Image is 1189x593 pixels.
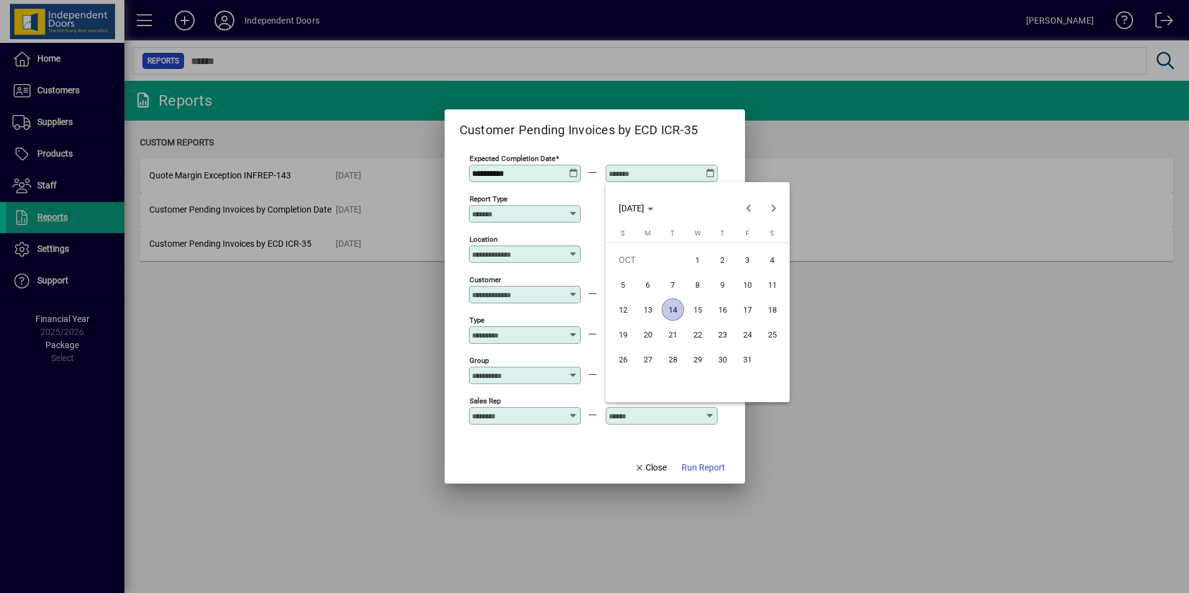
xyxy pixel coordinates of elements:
[670,229,675,237] span: T
[736,323,759,346] span: 24
[710,347,735,372] button: Thu Oct 30 2025
[761,196,786,221] button: Next month
[662,348,684,370] span: 28
[612,348,634,370] span: 26
[760,247,785,272] button: Sat Oct 04 2025
[735,297,760,322] button: Fri Oct 17 2025
[611,297,636,322] button: Sun Oct 12 2025
[760,322,785,347] button: Sat Oct 25 2025
[685,322,710,347] button: Wed Oct 22 2025
[637,274,659,296] span: 6
[711,298,734,321] span: 16
[735,322,760,347] button: Fri Oct 24 2025
[711,323,734,346] span: 23
[660,322,685,347] button: Tue Oct 21 2025
[760,272,785,297] button: Sat Oct 11 2025
[761,323,784,346] span: 25
[636,272,660,297] button: Mon Oct 06 2025
[612,323,634,346] span: 19
[687,323,709,346] span: 22
[736,249,759,271] span: 3
[685,297,710,322] button: Wed Oct 15 2025
[735,272,760,297] button: Fri Oct 10 2025
[611,272,636,297] button: Sun Oct 05 2025
[645,229,651,237] span: M
[736,298,759,321] span: 17
[711,274,734,296] span: 9
[636,297,660,322] button: Mon Oct 13 2025
[611,322,636,347] button: Sun Oct 19 2025
[662,298,684,321] span: 14
[611,347,636,372] button: Sun Oct 26 2025
[685,347,710,372] button: Wed Oct 29 2025
[770,229,774,237] span: S
[710,272,735,297] button: Thu Oct 09 2025
[685,272,710,297] button: Wed Oct 08 2025
[685,247,710,272] button: Wed Oct 01 2025
[687,274,709,296] span: 8
[660,297,685,322] button: Tue Oct 14 2025
[637,298,659,321] span: 13
[611,247,685,272] td: OCT
[612,274,634,296] span: 5
[695,229,701,237] span: W
[662,323,684,346] span: 21
[735,347,760,372] button: Fri Oct 31 2025
[711,249,734,271] span: 2
[720,229,724,237] span: T
[760,297,785,322] button: Sat Oct 18 2025
[662,274,684,296] span: 7
[637,348,659,370] span: 27
[619,203,644,213] span: [DATE]
[746,229,749,237] span: F
[761,274,784,296] span: 11
[736,196,761,221] button: Previous month
[710,247,735,272] button: Thu Oct 02 2025
[711,348,734,370] span: 30
[660,272,685,297] button: Tue Oct 07 2025
[621,229,625,237] span: S
[687,298,709,321] span: 15
[761,298,784,321] span: 18
[660,347,685,372] button: Tue Oct 28 2025
[636,347,660,372] button: Mon Oct 27 2025
[687,348,709,370] span: 29
[710,297,735,322] button: Thu Oct 16 2025
[687,249,709,271] span: 1
[612,298,634,321] span: 12
[614,197,659,219] button: Choose month and year
[736,274,759,296] span: 10
[636,322,660,347] button: Mon Oct 20 2025
[710,322,735,347] button: Thu Oct 23 2025
[736,348,759,370] span: 31
[735,247,760,272] button: Fri Oct 03 2025
[637,323,659,346] span: 20
[761,249,784,271] span: 4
